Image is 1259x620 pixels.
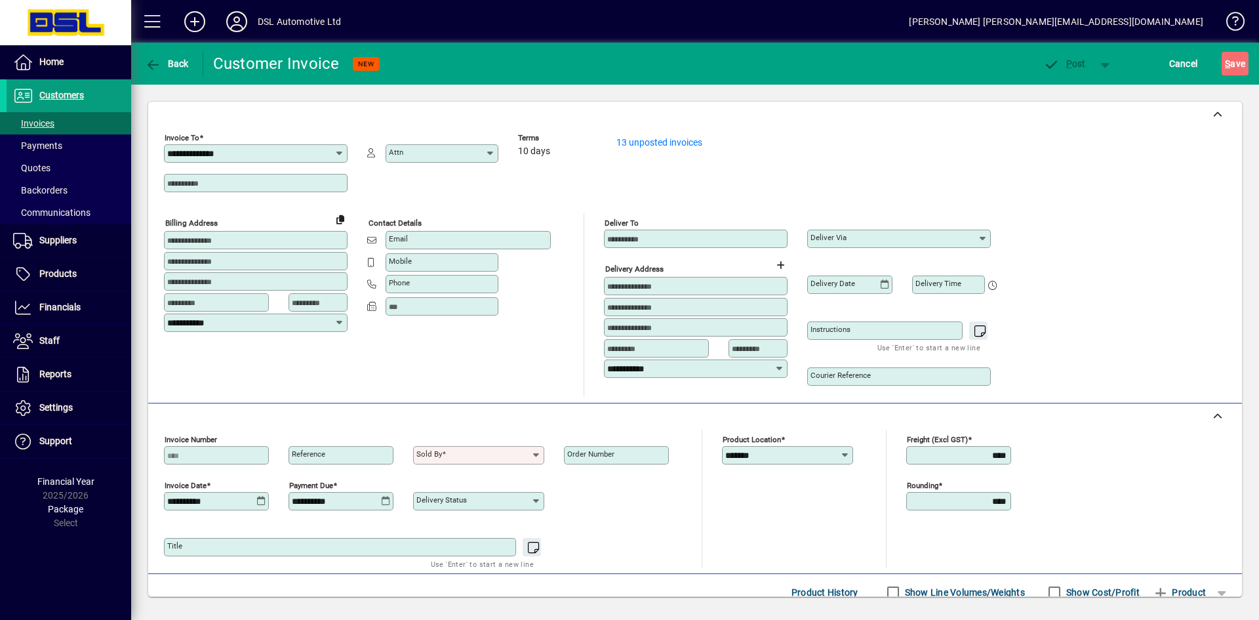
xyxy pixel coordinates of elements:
label: Show Cost/Profit [1064,586,1140,599]
span: P [1066,58,1072,69]
span: Financial Year [37,476,94,487]
mat-label: Invoice number [165,435,217,444]
mat-label: Courier Reference [810,371,871,380]
a: Settings [7,392,131,424]
a: Suppliers [7,224,131,257]
a: Products [7,258,131,291]
button: Save [1222,52,1249,75]
mat-label: Phone [389,278,410,287]
button: Product History [786,581,864,604]
button: Product [1146,581,1212,604]
a: 13 unposted invoices [616,137,702,148]
a: Invoices [7,112,131,134]
mat-label: Attn [389,148,403,157]
span: Invoices [13,118,54,129]
mat-label: Title [167,541,182,550]
button: Copy to Delivery address [330,209,351,230]
button: Cancel [1166,52,1201,75]
span: Home [39,56,64,67]
label: Show Line Volumes/Weights [902,586,1025,599]
span: Quotes [13,163,50,173]
mat-label: Payment due [289,481,333,490]
mat-label: Instructions [810,325,850,334]
button: Back [142,52,192,75]
mat-label: Rounding [907,481,938,490]
mat-label: Deliver via [810,233,847,242]
span: Settings [39,402,73,413]
mat-label: Invoice date [165,481,207,490]
a: Backorders [7,179,131,201]
div: DSL Automotive Ltd [258,11,341,32]
span: Cancel [1169,53,1198,74]
span: Product History [791,582,858,603]
div: Customer Invoice [213,53,340,74]
a: Reports [7,358,131,391]
a: Quotes [7,157,131,179]
span: Products [39,268,77,279]
mat-label: Order number [567,449,614,459]
mat-label: Freight (excl GST) [907,435,968,444]
button: Add [174,10,216,33]
mat-label: Delivery date [810,279,855,288]
a: Support [7,425,131,458]
mat-label: Delivery time [915,279,961,288]
span: Communications [13,207,90,218]
mat-label: Email [389,234,408,243]
mat-hint: Use 'Enter' to start a new line [877,340,980,355]
span: Product [1153,582,1206,603]
span: Terms [518,134,597,142]
a: Knowledge Base [1216,3,1243,45]
button: Profile [216,10,258,33]
a: Staff [7,325,131,358]
span: Back [145,58,189,69]
mat-label: Delivery status [416,495,467,505]
mat-label: Mobile [389,257,412,266]
span: Support [39,436,72,446]
span: Package [48,504,83,514]
span: ost [1043,58,1086,69]
div: [PERSON_NAME] [PERSON_NAME][EMAIL_ADDRESS][DOMAIN_NAME] [909,11,1203,32]
span: Suppliers [39,235,77,245]
span: ave [1225,53,1245,74]
a: Communications [7,201,131,224]
span: Backorders [13,185,68,196]
span: Reports [39,369,71,379]
a: Financials [7,291,131,324]
mat-label: Product location [723,435,781,444]
mat-label: Deliver To [605,218,639,228]
span: Customers [39,90,84,100]
span: Staff [39,335,60,346]
span: Payments [13,140,62,151]
span: NEW [358,60,374,68]
mat-label: Reference [292,449,325,459]
mat-hint: Use 'Enter' to start a new line [431,556,534,571]
button: Post [1037,52,1092,75]
mat-label: Sold by [416,449,442,459]
a: Payments [7,134,131,157]
span: 10 days [518,146,550,157]
span: S [1225,58,1230,69]
span: Financials [39,302,81,312]
mat-label: Invoice To [165,133,199,142]
button: Choose address [770,255,791,276]
app-page-header-button: Back [131,52,203,75]
a: Home [7,46,131,79]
